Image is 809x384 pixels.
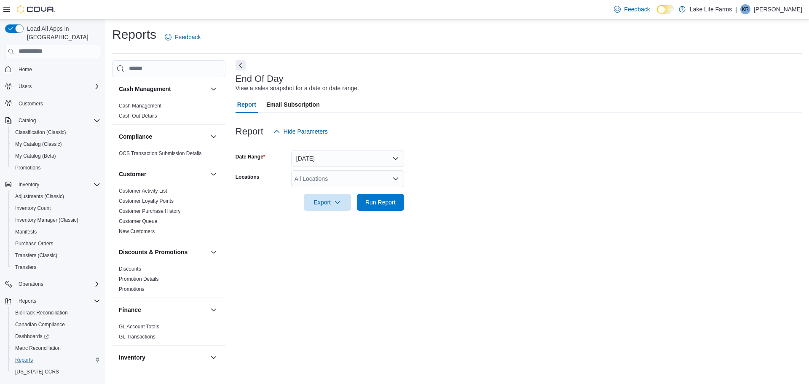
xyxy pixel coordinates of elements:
a: Inventory Manager (Classic) [12,215,82,225]
a: My Catalog (Classic) [12,139,65,149]
button: Inventory [119,353,207,362]
span: Reports [15,357,33,363]
div: Cash Management [112,101,225,124]
div: View a sales snapshot for a date or date range. [236,84,359,93]
button: My Catalog (Classic) [8,138,104,150]
button: Next [236,60,246,70]
button: Operations [15,279,47,289]
span: GL Account Totals [119,323,159,330]
button: Canadian Compliance [8,319,104,330]
button: Compliance [119,132,207,141]
span: Run Report [365,198,396,207]
span: Export [309,194,346,211]
span: Catalog [19,117,36,124]
a: Promotions [119,286,145,292]
span: Manifests [12,227,100,237]
span: Canadian Compliance [12,320,100,330]
span: Feedback [624,5,650,13]
a: Customer Activity List [119,188,167,194]
a: Promotion Details [119,276,159,282]
span: Metrc Reconciliation [12,343,100,353]
button: Hide Parameters [270,123,331,140]
p: Lake Life Farms [690,4,732,14]
span: OCS Transaction Submission Details [119,150,202,157]
h3: Report [236,126,263,137]
div: Compliance [112,148,225,162]
span: Cash Management [119,102,161,109]
button: Transfers [8,261,104,273]
span: Customers [15,98,100,109]
button: Customer [209,169,219,179]
a: Transfers [12,262,40,272]
button: Promotions [8,162,104,174]
button: Export [304,194,351,211]
span: Adjustments (Classic) [15,193,64,200]
span: Report [237,96,256,113]
a: New Customers [119,228,155,234]
span: Classification (Classic) [12,127,100,137]
button: Purchase Orders [8,238,104,250]
h3: Customer [119,170,146,178]
button: Transfers (Classic) [8,250,104,261]
button: [DATE] [291,150,404,167]
button: Inventory [15,180,43,190]
span: Customer Activity List [119,188,167,194]
a: Metrc Reconciliation [12,343,64,353]
a: Customer Loyalty Points [119,198,174,204]
button: Discounts & Promotions [209,247,219,257]
span: Customer Purchase History [119,208,181,215]
button: Customer [119,170,207,178]
button: Inventory Manager (Classic) [8,214,104,226]
a: Customers [15,99,46,109]
button: Catalog [15,115,39,126]
span: Users [19,83,32,90]
button: Customers [2,97,104,110]
button: [US_STATE] CCRS [8,366,104,378]
span: Reports [15,296,100,306]
span: Discounts [119,266,141,272]
button: Compliance [209,132,219,142]
a: Inventory Count [12,203,54,213]
a: Dashboards [8,330,104,342]
a: Dashboards [12,331,52,341]
button: Finance [119,306,207,314]
span: BioTrack Reconciliation [12,308,100,318]
span: Dashboards [15,333,49,340]
button: My Catalog (Beta) [8,150,104,162]
button: Inventory [2,179,104,191]
button: Cash Management [119,85,207,93]
span: Inventory [19,181,39,188]
button: Open list of options [392,175,399,182]
button: Reports [8,354,104,366]
button: BioTrack Reconciliation [8,307,104,319]
span: Metrc Reconciliation [15,345,61,352]
span: Promotion Details [119,276,159,282]
span: My Catalog (Classic) [12,139,100,149]
span: Transfers (Classic) [15,252,57,259]
a: Classification (Classic) [12,127,70,137]
h3: Compliance [119,132,152,141]
a: Customer Queue [119,218,157,224]
div: Finance [112,322,225,345]
span: My Catalog (Beta) [12,151,100,161]
span: Feedback [175,33,201,41]
button: Finance [209,305,219,315]
a: Cash Out Details [119,113,157,119]
button: Run Report [357,194,404,211]
span: Inventory [15,180,100,190]
a: OCS Transaction Submission Details [119,150,202,156]
span: Transfers [15,264,36,271]
button: Operations [2,278,104,290]
span: Purchase Orders [15,240,54,247]
p: | [735,4,737,14]
a: Reports [12,355,36,365]
span: Purchase Orders [12,239,100,249]
div: Kate Rossow [740,4,750,14]
span: Customers [19,100,43,107]
button: Inventory Count [8,202,104,214]
a: Promotions [12,163,44,173]
span: Home [15,64,100,75]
